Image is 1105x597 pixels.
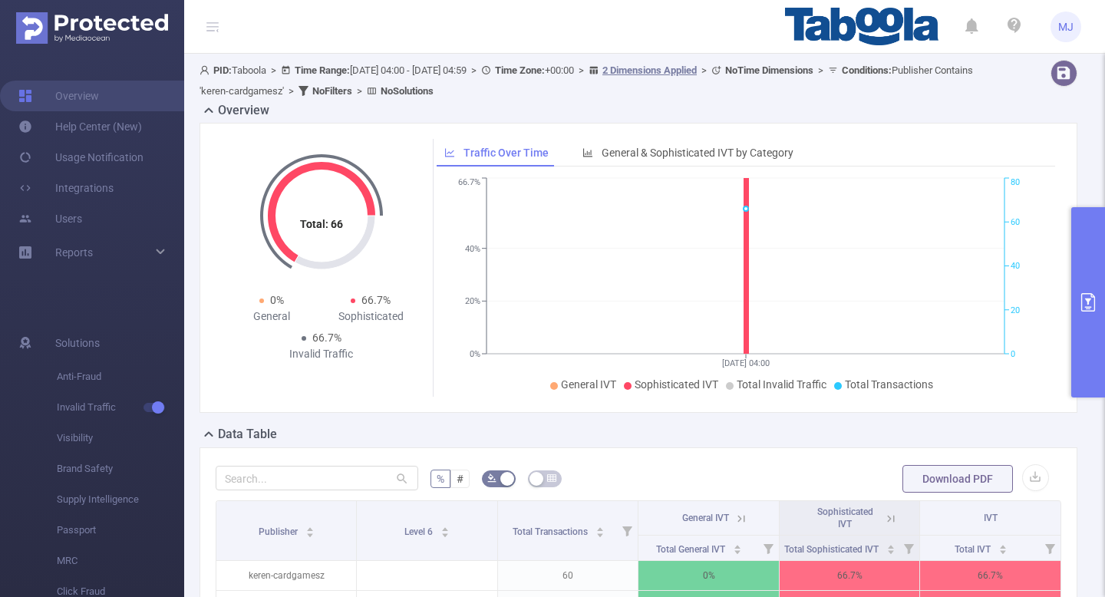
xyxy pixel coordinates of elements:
i: icon: caret-up [595,525,604,529]
span: 66.7% [312,331,341,344]
b: No Time Dimensions [725,64,813,76]
a: Help Center (New) [18,111,142,142]
i: icon: caret-down [305,531,314,536]
tspan: 66.7% [458,178,480,188]
tspan: 40 [1011,262,1020,272]
span: Reports [55,246,93,259]
i: icon: bar-chart [582,147,593,158]
span: > [352,85,367,97]
span: General & Sophisticated IVT by Category [602,147,793,159]
p: keren-cardgamesz [216,561,356,590]
button: Download PDF [902,465,1013,493]
span: > [574,64,589,76]
i: icon: caret-down [998,548,1007,552]
p: 66.7% [920,561,1060,590]
span: 66.7% [361,294,391,306]
i: icon: user [200,65,213,75]
tspan: 80 [1011,178,1020,188]
input: Search... [216,466,418,490]
span: Visibility [57,423,184,454]
span: Invalid Traffic [57,392,184,423]
span: General IVT [682,513,729,523]
span: > [467,64,481,76]
span: Total Transactions [513,526,590,537]
tspan: Total: 66 [300,218,343,230]
i: Filter menu [1039,536,1060,560]
span: Sophisticated IVT [635,378,718,391]
div: Sort [886,543,896,552]
span: MJ [1058,12,1074,42]
span: General IVT [561,378,616,391]
p: 0% [638,561,778,590]
i: Filter menu [757,536,779,560]
i: icon: caret-down [441,531,450,536]
span: Taboola [DATE] 04:00 - [DATE] 04:59 +00:00 [200,64,973,97]
img: Protected Media [16,12,168,44]
i: icon: caret-up [734,543,742,547]
i: Filter menu [898,536,919,560]
span: Level 6 [404,526,435,537]
i: icon: caret-down [734,548,742,552]
tspan: 60 [1011,217,1020,227]
span: IVT [984,513,998,523]
span: > [813,64,828,76]
span: Total Transactions [845,378,933,391]
span: Anti-Fraud [57,361,184,392]
a: Overview [18,81,99,111]
div: General [222,308,322,325]
tspan: 20 [1011,305,1020,315]
a: Reports [55,237,93,268]
b: Time Zone: [495,64,545,76]
p: 60 [498,561,638,590]
b: Conditions : [842,64,892,76]
div: Sort [595,525,605,534]
span: Total Invalid Traffic [737,378,826,391]
i: icon: caret-up [441,525,450,529]
div: Sort [998,543,1008,552]
span: > [284,85,299,97]
i: icon: caret-up [305,525,314,529]
span: Publisher [259,526,300,537]
b: No Solutions [381,85,434,97]
span: 0% [270,294,284,306]
tspan: [DATE] 04:00 [722,358,770,368]
i: icon: bg-colors [487,473,496,483]
span: Solutions [55,328,100,358]
div: Sort [733,543,742,552]
span: Traffic Over Time [463,147,549,159]
i: icon: line-chart [444,147,455,158]
b: PID: [213,64,232,76]
i: icon: caret-up [887,543,896,547]
i: Filter menu [616,501,638,560]
i: icon: caret-up [998,543,1007,547]
span: Total General IVT [656,544,727,555]
div: Sort [305,525,315,534]
a: Integrations [18,173,114,203]
tspan: 40% [465,244,480,254]
span: # [457,473,463,485]
tspan: 0% [470,349,480,359]
b: Time Range: [295,64,350,76]
i: icon: caret-down [887,548,896,552]
b: No Filters [312,85,352,97]
span: Sophisticated IVT [817,506,873,529]
tspan: 20% [465,296,480,306]
p: 66.7% [780,561,919,590]
span: > [266,64,281,76]
u: 2 Dimensions Applied [602,64,697,76]
div: Sort [440,525,450,534]
a: Usage Notification [18,142,143,173]
span: Supply Intelligence [57,484,184,515]
tspan: 0 [1011,349,1015,359]
span: % [437,473,444,485]
a: Users [18,203,82,234]
div: Sophisticated [322,308,421,325]
span: > [697,64,711,76]
span: Brand Safety [57,454,184,484]
span: Total Sophisticated IVT [784,544,881,555]
span: Total IVT [955,544,993,555]
i: icon: table [547,473,556,483]
span: Passport [57,515,184,546]
i: icon: caret-down [595,531,604,536]
h2: Overview [218,101,269,120]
